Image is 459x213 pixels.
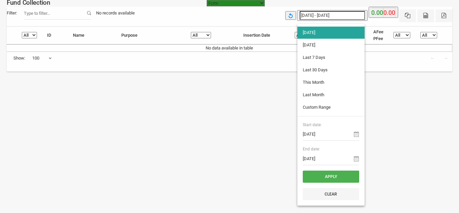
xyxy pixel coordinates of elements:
li: PFee [373,35,383,42]
input: Filter: [24,7,91,20]
td: No data available in table [7,44,452,51]
li: [DATE] [297,39,365,51]
a: → [440,52,452,65]
button: Apply [303,171,359,183]
button: CSV [417,9,434,22]
span: End date: [303,146,359,152]
th: ID [42,27,68,44]
th: Name [68,27,116,44]
li: This Month [297,76,365,88]
button: Clear [303,188,359,200]
label: 0.00 [383,8,395,17]
li: Custom Range [297,101,365,113]
span: 100 [32,52,52,65]
li: Last 30 Days [297,64,365,76]
th: Purpose [116,27,186,44]
th: Insertion Date [238,27,289,44]
span: Start date: [303,122,359,128]
li: Last Month [297,89,365,101]
span: Show: [13,55,25,62]
li: AFee [373,29,383,35]
span: 100 [32,55,52,62]
button: Excel [399,9,416,22]
li: Last 7 Days [297,51,365,64]
li: [DATE] [297,27,365,39]
a: ← [426,52,439,65]
button: 0.00 0.00 [369,7,398,18]
button: Pdf [435,9,452,22]
label: 0.00 [371,8,383,17]
div: No records available [91,7,140,20]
